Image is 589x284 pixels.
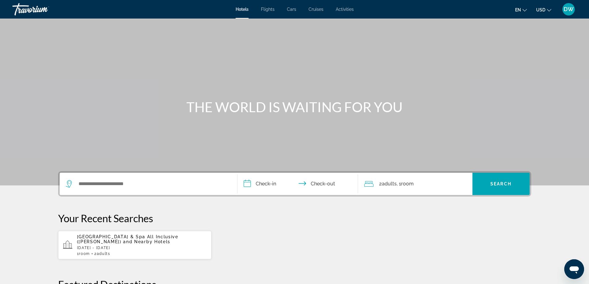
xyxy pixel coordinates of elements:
[490,181,511,186] span: Search
[12,1,74,17] a: Travorium
[379,180,397,188] span: 2
[77,234,178,244] span: [GEOGRAPHIC_DATA] & Spa All Inclusive ([PERSON_NAME])
[237,173,358,195] button: Check in and out dates
[397,180,414,188] span: , 1
[515,7,521,12] span: en
[60,173,530,195] div: Search widget
[58,212,531,224] p: Your Recent Searches
[79,252,90,256] span: Room
[77,252,90,256] span: 1
[382,181,397,187] span: Adults
[536,7,545,12] span: USD
[309,7,323,12] a: Cruises
[97,252,110,256] span: Adults
[261,7,275,12] a: Flights
[336,7,354,12] a: Activities
[401,181,414,187] span: Room
[564,6,574,12] span: DW
[123,239,170,244] span: and Nearby Hotels
[564,259,584,279] iframe: Button to launch messaging window
[472,173,530,195] button: Search
[536,5,551,14] button: Change currency
[236,7,249,12] a: Hotels
[515,5,527,14] button: Change language
[561,3,577,16] button: User Menu
[179,99,411,115] h1: THE WORLD IS WAITING FOR YOU
[77,246,207,250] p: [DATE] - [DATE]
[94,252,110,256] span: 2
[58,231,212,260] button: [GEOGRAPHIC_DATA] & Spa All Inclusive ([PERSON_NAME]) and Nearby Hotels[DATE] - [DATE]1Room2Adults
[287,7,296,12] a: Cars
[358,173,472,195] button: Travelers: 2 adults, 0 children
